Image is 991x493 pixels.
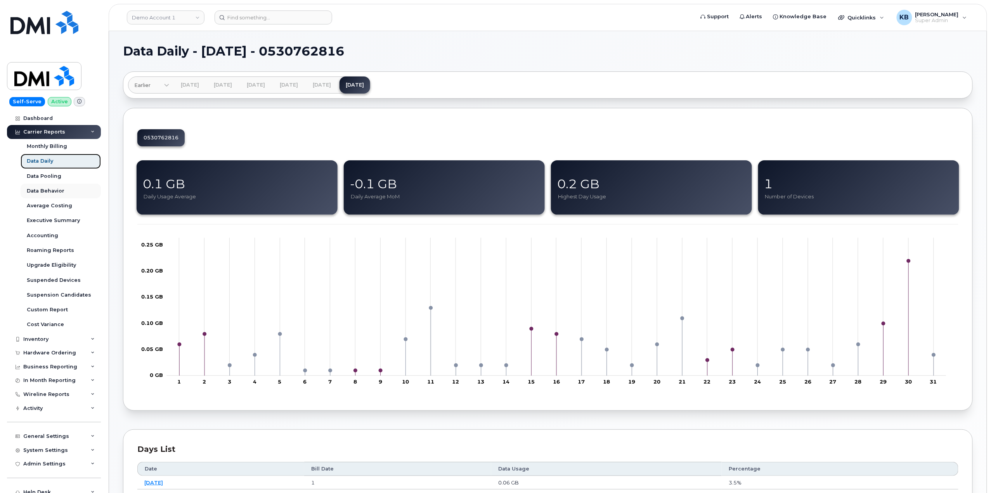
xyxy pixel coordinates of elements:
a: [DATE] [144,479,163,486]
tspan: 12 [452,379,459,385]
div: Daily Usage Average [143,193,333,200]
g: undefined GB [141,241,163,248]
div: Daily Average MoM [350,193,540,200]
div: -0.1 GB [350,175,540,193]
a: Earlier [128,76,169,94]
div: Days List [137,444,175,455]
tspan: 25 [779,379,786,385]
span: Earlier [134,82,151,89]
tspan: 15 [528,379,535,385]
tspan: 0.05 GB [141,346,163,352]
tspan: 1 [177,379,181,385]
div: Highest Day Usage [557,193,747,200]
td: 0.06 GB [491,476,722,490]
tspan: 0 GB [150,372,163,378]
div: 0.1 GB [143,175,333,193]
tspan: 24 [754,379,761,385]
tspan: 29 [880,379,887,385]
g: undefined GB [141,294,163,300]
th: Percentage [722,462,958,476]
tspan: 0.15 GB [141,294,163,300]
tspan: 21 [679,379,686,385]
div: 0.2 GB [557,175,747,193]
div: 1 [764,175,955,193]
g: undefined GB [150,372,163,378]
a: [DATE] [307,76,337,94]
tspan: 0.10 GB [141,320,163,326]
a: [DATE] [340,76,370,94]
tspan: 8 [353,379,357,385]
a: [DATE] [274,76,304,94]
tspan: 10 [402,379,409,385]
tspan: 27 [830,379,837,385]
div: Number of Devices [764,193,955,200]
g: undefined GB [141,320,163,326]
a: [DATE] [241,76,271,94]
tspan: 20 [653,379,660,385]
tspan: 31 [930,379,937,385]
th: Bill Date [304,462,491,476]
tspan: 11 [427,379,434,385]
tspan: 28 [854,379,861,385]
tspan: 9 [379,379,382,385]
g: undefined GB [141,268,163,274]
tspan: 2 [203,379,206,385]
g: undefined GB [141,346,163,352]
tspan: 7 [328,379,332,385]
tspan: 13 [477,379,484,385]
span: Data Daily - [DATE] - 0530762816 [123,45,344,57]
tspan: 3 [228,379,231,385]
th: Date [137,462,304,476]
tspan: 30 [905,379,912,385]
tspan: 4 [253,379,256,385]
a: [DATE] [175,76,205,94]
tspan: 5 [278,379,281,385]
tspan: 18 [603,379,610,385]
th: Data Usage [491,462,722,476]
tspan: 26 [804,379,811,385]
td: 3.5% [722,476,958,490]
a: [DATE] [208,76,238,94]
g: Chart [141,238,946,385]
tspan: 16 [553,379,560,385]
tspan: 22 [704,379,711,385]
tspan: 17 [578,379,585,385]
tspan: 14 [502,379,509,385]
tspan: 0.25 GB [141,241,163,248]
td: 1 [304,476,491,490]
tspan: 19 [628,379,635,385]
tspan: 6 [303,379,307,385]
tspan: 0.20 GB [141,268,163,274]
tspan: 23 [729,379,736,385]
